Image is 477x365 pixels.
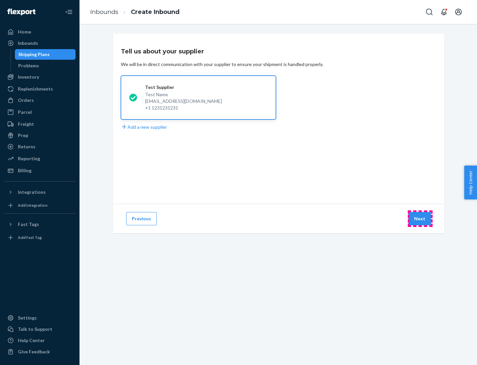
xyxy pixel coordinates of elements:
a: Inventory [4,72,76,82]
button: Next [408,212,431,225]
a: Home [4,27,76,37]
button: Open Search Box [423,5,436,19]
button: Previous [126,212,157,225]
div: Help Center [18,337,45,344]
div: Integrations [18,189,46,195]
a: Talk to Support [4,324,76,334]
a: Shipping Plans [15,49,76,60]
a: Reporting [4,153,76,164]
div: Add Integration [18,202,47,208]
button: Close Navigation [62,5,76,19]
a: Add Integration [4,200,76,211]
div: Add Fast Tag [18,235,42,240]
div: Freight [18,121,34,127]
a: Create Inbound [131,8,180,16]
button: Integrations [4,187,76,197]
a: Returns [4,141,76,152]
a: Billing [4,165,76,176]
a: Settings [4,313,76,323]
div: Parcel [18,109,32,115]
div: Home [18,29,31,35]
div: Give Feedback [18,348,50,355]
ol: breadcrumbs [85,2,185,22]
button: Give Feedback [4,346,76,357]
img: Flexport logo [7,9,35,15]
a: Orders [4,95,76,106]
button: Open account menu [452,5,465,19]
a: Add Fast Tag [4,232,76,243]
div: Returns [18,143,35,150]
a: Parcel [4,107,76,117]
button: Add a new supplier [121,123,167,130]
div: Replenishments [18,86,53,92]
button: Open notifications [437,5,450,19]
div: Problems [18,62,39,69]
a: Problems [15,60,76,71]
div: Talk to Support [18,326,52,332]
button: Help Center [464,166,477,199]
a: Prep [4,130,76,141]
div: Fast Tags [18,221,39,228]
div: Billing [18,167,31,174]
div: Prep [18,132,28,139]
div: Inbounds [18,40,38,46]
div: Shipping Plans [18,51,50,58]
a: Inbounds [90,8,118,16]
div: We will be in direct communication with your supplier to ensure your shipment is handled properly. [121,61,323,68]
div: Inventory [18,74,39,80]
a: Replenishments [4,84,76,94]
div: Reporting [18,155,40,162]
h3: Tell us about your supplier [121,47,204,56]
a: Freight [4,119,76,129]
button: Fast Tags [4,219,76,230]
div: Orders [18,97,34,104]
div: Settings [18,315,37,321]
a: Inbounds [4,38,76,48]
a: Help Center [4,335,76,346]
